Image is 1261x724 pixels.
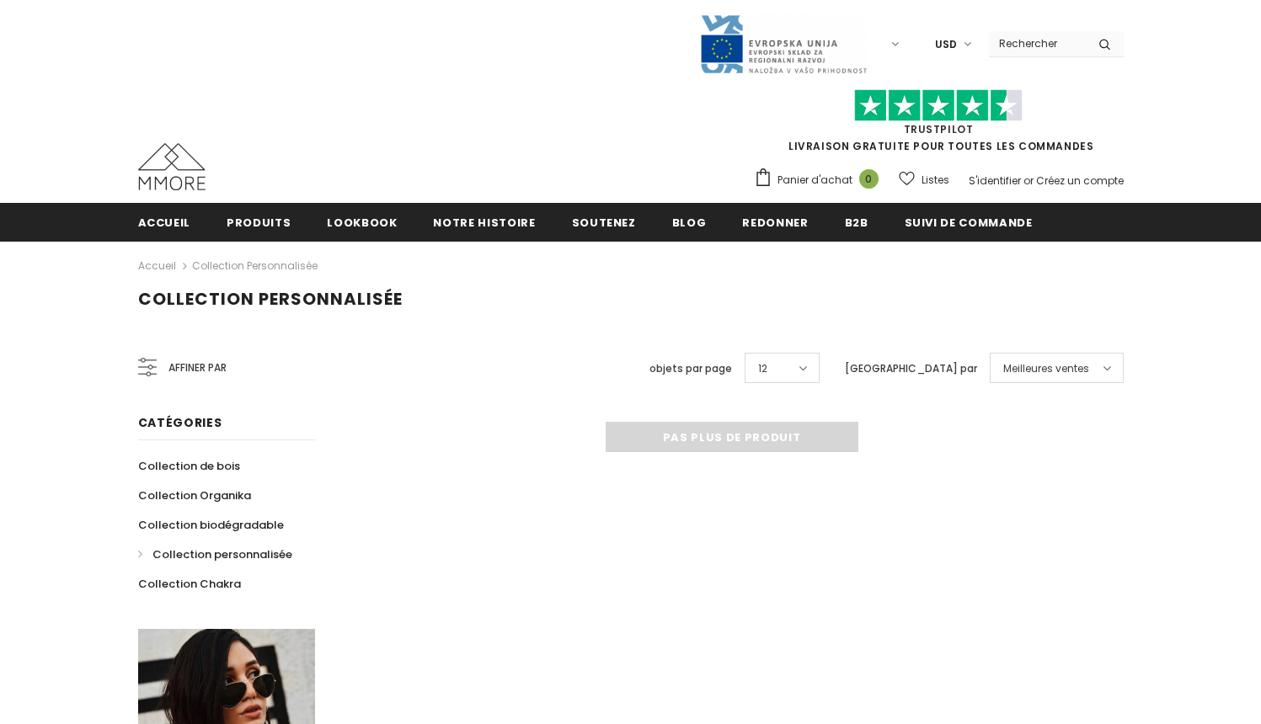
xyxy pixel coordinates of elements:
[672,215,707,231] span: Blog
[138,481,251,510] a: Collection Organika
[777,172,852,189] span: Panier d'achat
[859,169,879,189] span: 0
[905,215,1033,231] span: Suivi de commande
[327,203,397,241] a: Lookbook
[754,168,887,193] a: Panier d'achat 0
[672,203,707,241] a: Blog
[922,172,949,189] span: Listes
[572,215,636,231] span: soutenez
[969,173,1021,188] a: S'identifier
[1036,173,1124,188] a: Créez un compte
[854,89,1023,122] img: Faites confiance aux étoiles pilotes
[758,360,767,377] span: 12
[1023,173,1034,188] span: or
[433,203,535,241] a: Notre histoire
[742,215,808,231] span: Redonner
[138,540,292,569] a: Collection personnalisée
[742,203,808,241] a: Redonner
[138,451,240,481] a: Collection de bois
[227,215,291,231] span: Produits
[1003,360,1089,377] span: Meilleures ventes
[138,287,403,311] span: Collection personnalisée
[433,215,535,231] span: Notre histoire
[989,31,1086,56] input: Search Site
[572,203,636,241] a: soutenez
[138,487,251,503] span: Collection Organika
[649,360,732,377] label: objets par page
[699,13,868,75] img: Javni Razpis
[138,203,191,241] a: Accueil
[845,215,868,231] span: B2B
[138,143,206,190] img: Cas MMORE
[138,569,241,599] a: Collection Chakra
[138,414,222,431] span: Catégories
[138,517,284,533] span: Collection biodégradable
[904,122,974,136] a: TrustPilot
[899,165,949,194] a: Listes
[192,258,318,273] a: Collection personnalisée
[327,215,397,231] span: Lookbook
[227,203,291,241] a: Produits
[138,576,241,592] span: Collection Chakra
[935,36,957,53] span: USD
[754,97,1124,153] span: LIVRAISON GRATUITE POUR TOUTES LES COMMANDES
[168,359,227,377] span: Affiner par
[699,36,868,51] a: Javni Razpis
[845,203,868,241] a: B2B
[152,546,292,562] span: Collection personnalisée
[138,215,191,231] span: Accueil
[905,203,1033,241] a: Suivi de commande
[138,510,284,540] a: Collection biodégradable
[138,458,240,474] span: Collection de bois
[138,256,176,276] a: Accueil
[845,360,977,377] label: [GEOGRAPHIC_DATA] par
